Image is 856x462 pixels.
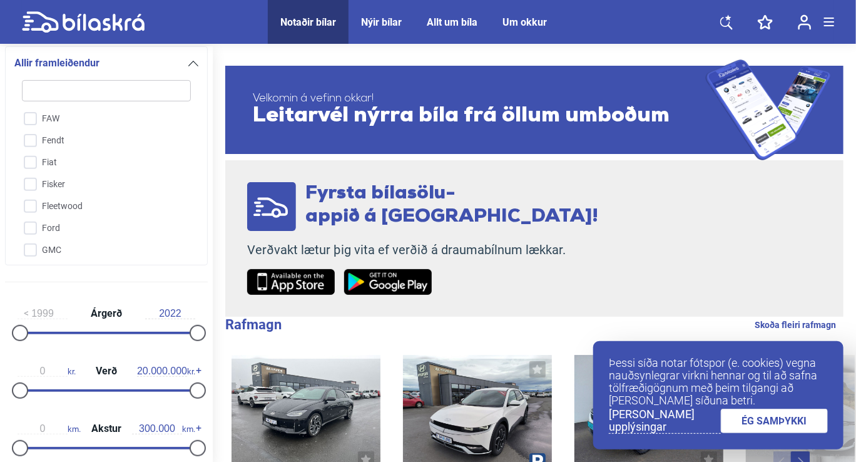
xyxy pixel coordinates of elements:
[427,16,477,28] a: Allt um bíla
[225,317,282,332] b: Rafmagn
[88,424,125,434] span: Akstur
[253,105,706,128] span: Leitarvél nýrra bíla frá öllum umboðum
[609,357,828,407] p: Þessi síða notar fótspor (e. cookies) vegna nauðsynlegrar virkni hennar og til að safna tölfræðig...
[280,16,336,28] a: Notaðir bílar
[305,184,598,227] span: Fyrsta bílasölu- appið á [GEOGRAPHIC_DATA]!
[137,366,195,377] span: kr.
[609,408,721,434] a: [PERSON_NAME] upplýsingar
[18,423,81,434] span: km.
[88,309,125,319] span: Árgerð
[18,366,76,377] span: kr.
[225,59,843,160] a: Velkomin á vefinn okkar!Leitarvél nýrra bíla frá öllum umboðum
[502,16,547,28] a: Um okkur
[755,317,836,333] a: Skoða fleiri rafmagn
[14,54,99,72] span: Allir framleiðendur
[253,93,706,105] span: Velkomin á vefinn okkar!
[798,14,812,30] img: user-login.svg
[721,409,828,433] a: ÉG SAMÞYKKI
[247,242,598,258] p: Verðvakt lætur þig vita ef verðið á draumabílnum lækkar.
[93,366,120,376] span: Verð
[361,16,402,28] a: Nýir bílar
[132,423,195,434] span: km.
